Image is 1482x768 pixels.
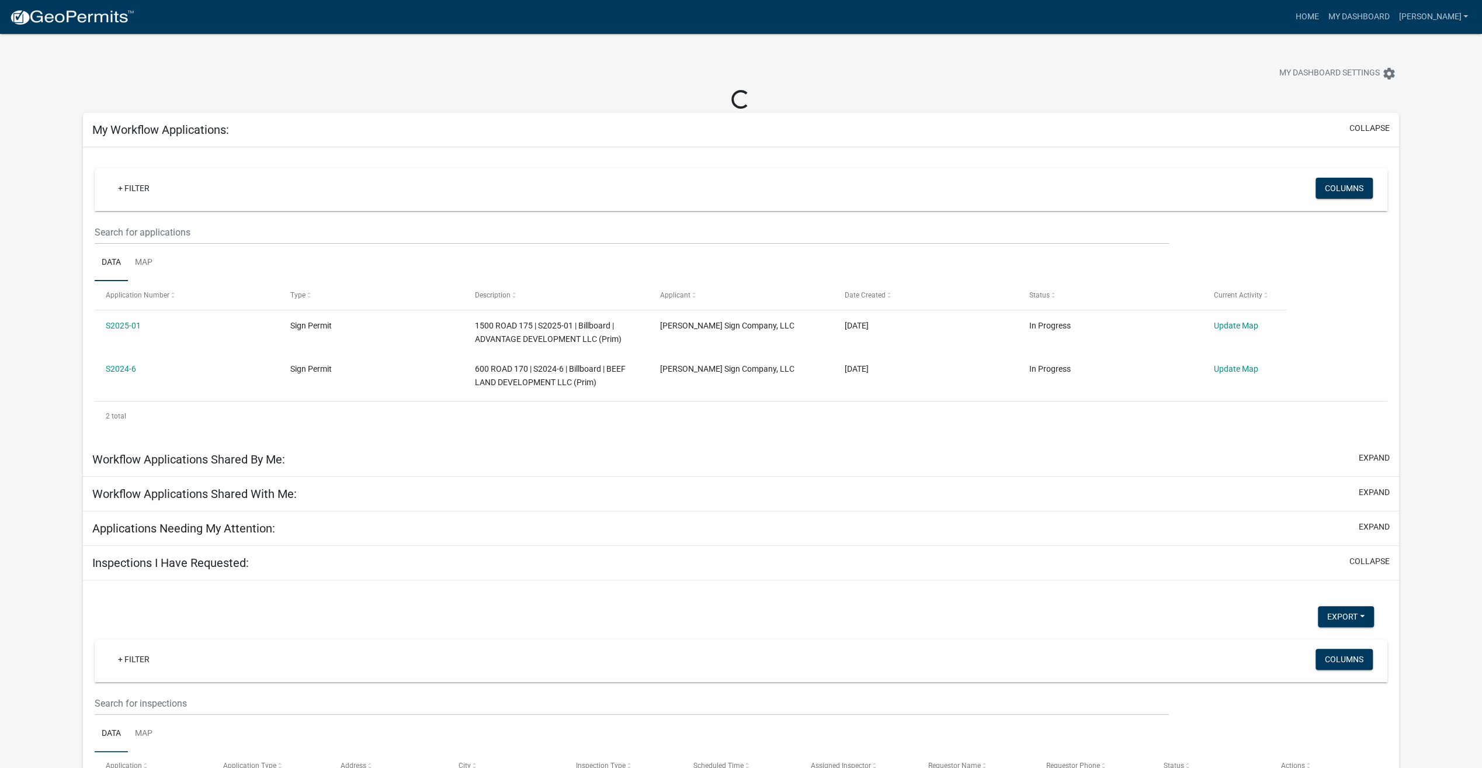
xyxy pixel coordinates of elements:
[92,123,229,137] h5: My Workflow Applications:
[279,281,464,309] datatable-header-cell: Type
[1359,521,1390,533] button: expand
[106,291,169,299] span: Application Number
[290,364,332,373] span: Sign Permit
[92,556,249,570] h5: Inspections I Have Requested:
[475,364,626,387] span: 600 ROAD 170 | S2024-6 | Billboard | BEEF LAND DEVELOPMENT LLC (Prim)
[1214,364,1258,373] a: Update Map
[1359,486,1390,499] button: expand
[128,244,159,282] a: Map
[1382,67,1396,81] i: settings
[845,291,886,299] span: Date Created
[92,487,297,501] h5: Workflow Applications Shared With Me:
[95,691,1169,715] input: Search for inspections
[109,649,159,670] a: + Filter
[1323,6,1394,28] a: My Dashboard
[92,521,275,535] h5: Applications Needing My Attention:
[290,321,332,330] span: Sign Permit
[95,220,1169,244] input: Search for applications
[1214,321,1258,330] a: Update Map
[660,321,794,330] span: Wingert Sign Company, LLC
[290,291,306,299] span: Type
[845,321,869,330] span: 09/12/2025
[648,281,833,309] datatable-header-cell: Applicant
[660,291,690,299] span: Applicant
[95,715,128,753] a: Data
[109,178,159,199] a: + Filter
[1349,122,1390,134] button: collapse
[1214,291,1262,299] span: Current Activity
[1029,321,1071,330] span: In Progress
[1203,281,1387,309] datatable-header-cell: Current Activity
[1349,555,1390,568] button: collapse
[833,281,1018,309] datatable-header-cell: Date Created
[106,364,136,373] a: S2024-6
[475,291,511,299] span: Description
[128,715,159,753] a: Map
[1316,649,1373,670] button: Columns
[1029,364,1071,373] span: In Progress
[475,321,622,344] span: 1500 ROAD 175 | S2025-01 | Billboard | ADVANTAGE DEVELOPMENT LLC (Prim)
[1359,452,1390,464] button: expand
[660,364,794,373] span: Wingert Sign Company, LLC
[1029,291,1050,299] span: Status
[1270,62,1405,85] button: My Dashboard Settingssettings
[1279,67,1380,81] span: My Dashboard Settings
[95,281,279,309] datatable-header-cell: Application Number
[83,147,1399,442] div: collapse
[1394,6,1473,28] a: [PERSON_NAME]
[1316,178,1373,199] button: Columns
[845,364,869,373] span: 09/23/2024
[1290,6,1323,28] a: Home
[1318,606,1374,627] button: Export
[92,452,285,466] h5: Workflow Applications Shared By Me:
[106,321,141,330] a: S2025-01
[95,244,128,282] a: Data
[95,402,1387,431] div: 2 total
[1018,281,1203,309] datatable-header-cell: Status
[464,281,648,309] datatable-header-cell: Description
